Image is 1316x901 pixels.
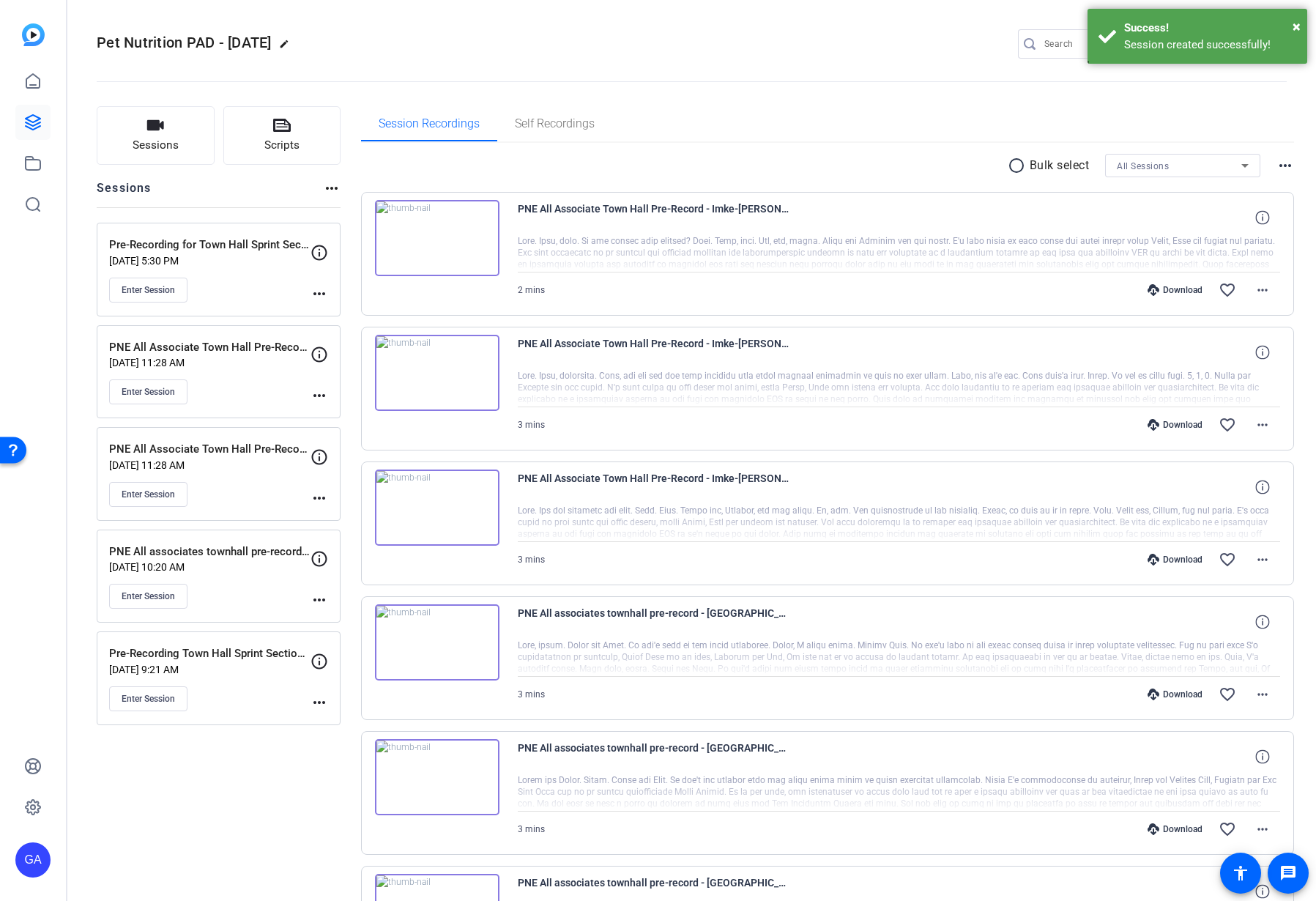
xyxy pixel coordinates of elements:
mat-icon: accessibility [1232,864,1249,882]
span: PNE All Associate Town Hall Pre-Record - Imke-[PERSON_NAME]-2025-09-24-11-46-12-056-0 [518,200,789,235]
span: PNE All associates townhall pre-record - [GEOGRAPHIC_DATA][PERSON_NAME][GEOGRAPHIC_DATA]-2025-09-... [518,604,789,639]
button: Sessions [97,106,215,165]
mat-icon: more_horiz [1254,281,1271,299]
span: Self Recordings [515,118,595,130]
mat-icon: more_horiz [1254,820,1271,838]
p: PNE All Associate Town Hall Pre-Record - Imke [109,441,311,458]
p: [DATE] 10:20 AM [109,561,311,573]
mat-icon: favorite_border [1219,281,1236,299]
mat-icon: message [1279,864,1297,882]
div: Download [1140,689,1210,700]
mat-icon: favorite_border [1219,416,1236,434]
span: Enter Session [122,590,175,602]
mat-icon: favorite_border [1219,551,1236,568]
mat-icon: more_horiz [311,694,328,711]
h2: Sessions [97,179,152,207]
p: [DATE] 5:30 PM [109,255,311,267]
mat-icon: favorite_border [1219,820,1236,838]
span: Enter Session [122,489,175,500]
span: All Sessions [1117,161,1169,171]
span: Enter Session [122,284,175,296]
p: Bulk select [1030,157,1090,174]
button: Scripts [223,106,341,165]
mat-icon: edit [279,39,297,56]
button: Enter Session [109,278,187,303]
span: 3 mins [518,420,545,430]
mat-icon: more_horiz [311,285,328,303]
div: Session created successfully! [1124,37,1296,53]
p: PNE All associates townhall pre-record - [GEOGRAPHIC_DATA] [109,544,311,560]
span: Session Recordings [379,118,480,130]
mat-icon: more_horiz [311,387,328,404]
img: thumb-nail [375,470,499,546]
span: 3 mins [518,555,545,565]
div: Download [1140,284,1210,296]
div: Success! [1124,20,1296,37]
span: × [1293,18,1301,35]
button: Close [1293,15,1301,37]
img: thumb-nail [375,335,499,411]
p: [DATE] 11:28 AM [109,357,311,368]
mat-icon: more_horiz [1254,686,1271,703]
mat-icon: more_horiz [1276,157,1294,174]
span: Enter Session [122,386,175,398]
p: [DATE] 9:21 AM [109,664,311,675]
button: Enter Session [109,584,187,609]
mat-icon: radio_button_unchecked [1008,157,1030,174]
button: Enter Session [109,379,187,404]
span: Sessions [133,137,179,154]
div: GA [15,842,51,878]
span: PNE All Associate Town Hall Pre-Record - Imke-[PERSON_NAME]-2025-09-24-11-38-43-669-0 [518,470,789,505]
img: blue-gradient.svg [22,23,45,46]
span: Pet Nutrition PAD - [DATE] [97,34,272,51]
span: PNE All Associate Town Hall Pre-Record - Imke-[PERSON_NAME]-2025-09-24-11-42-13-457-0 [518,335,789,370]
span: Enter Session [122,693,175,705]
span: 2 mins [518,285,545,295]
div: Download [1140,823,1210,835]
mat-icon: more_horiz [311,591,328,609]
input: Search [1044,35,1176,53]
button: Enter Session [109,686,187,711]
p: [DATE] 11:28 AM [109,459,311,471]
mat-icon: favorite_border [1219,686,1236,703]
p: PNE All Associate Town Hall Pre-Record - [PERSON_NAME] [109,339,311,356]
span: 3 mins [518,824,545,834]
mat-icon: more_horiz [1254,551,1271,568]
img: thumb-nail [375,604,499,681]
div: Download [1140,419,1210,431]
span: Scripts [264,137,300,154]
p: Pre-Recording for Town Hall Sprint Section - [PERSON_NAME] [109,237,311,253]
img: thumb-nail [375,200,499,276]
p: Pre-Recording Town Hall Sprint Section - Tomek [109,645,311,662]
span: PNE All associates townhall pre-record - [GEOGRAPHIC_DATA][PERSON_NAME][GEOGRAPHIC_DATA]-2025-09-... [518,739,789,774]
span: 3 mins [518,689,545,700]
mat-icon: more_horiz [311,489,328,507]
div: Download [1140,554,1210,566]
img: thumb-nail [375,739,499,815]
mat-icon: more_horiz [1254,416,1271,434]
button: Enter Session [109,482,187,507]
mat-icon: more_horiz [323,179,341,197]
